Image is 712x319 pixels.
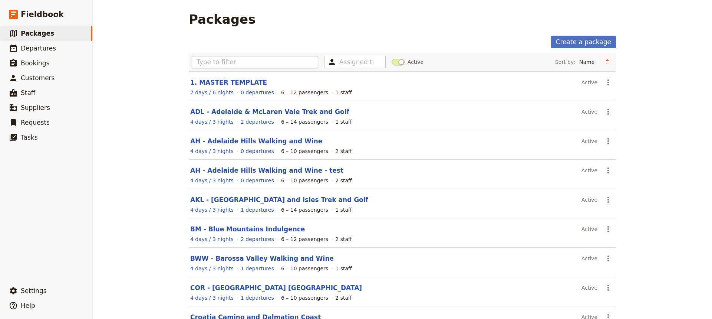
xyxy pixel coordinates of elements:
[241,294,274,302] a: View the departures for this package
[339,58,373,66] input: Assigned to
[190,266,234,271] span: 4 days / 3 nights
[21,104,50,111] span: Suppliers
[335,294,352,302] div: 2 staff
[21,30,54,37] span: Packages
[581,281,597,294] div: Active
[190,89,234,95] span: 7 days / 6 nights
[581,164,597,177] div: Active
[581,252,597,265] div: Active
[408,58,423,66] span: Active
[602,281,614,294] button: Actions
[190,148,234,154] span: 4 days / 3 nights
[190,225,305,233] a: BM - Blue Mountains Indulgence
[190,255,334,262] a: BWW - Barossa Valley Walking and Wine
[190,137,322,145] a: AH - Adelaide Hills Walking and Wine
[190,207,234,213] span: 4 days / 3 nights
[190,235,234,243] a: View the itinerary for this package
[21,302,35,309] span: Help
[21,9,64,20] span: Fieldbook
[189,12,256,27] h1: Packages
[335,206,352,214] div: 1 staff
[576,56,602,68] select: Sort by:
[241,206,274,214] a: View the departures for this package
[281,294,328,302] div: 6 – 10 passengers
[241,89,274,96] a: View the departures for this package
[581,76,597,89] div: Active
[581,193,597,206] div: Active
[190,178,234,183] span: 4 days / 3 nights
[190,177,234,184] a: View the itinerary for this package
[602,76,614,89] button: Actions
[241,177,274,184] a: View the departures for this package
[335,118,352,126] div: 1 staff
[551,36,616,48] a: Create a package
[281,89,328,96] div: 6 – 12 passengers
[21,59,49,67] span: Bookings
[602,105,614,118] button: Actions
[281,147,328,155] div: 6 – 10 passengers
[190,119,234,125] span: 4 days / 3 nights
[190,167,343,174] a: AH - Adelaide Hills Walking and Wine - test
[190,284,362,292] a: COR - [GEOGRAPHIC_DATA] [GEOGRAPHIC_DATA]
[190,79,267,86] a: 1. MASTER TEMPLATE
[241,118,274,126] a: View the departures for this package
[602,252,614,265] button: Actions
[21,134,38,141] span: Tasks
[190,196,368,204] a: AKL - [GEOGRAPHIC_DATA] and Isles Trek and Golf
[281,206,328,214] div: 6 – 14 passengers
[21,287,47,294] span: Settings
[281,118,328,126] div: 6 – 14 passengers
[602,193,614,206] button: Actions
[581,135,597,147] div: Active
[281,265,328,272] div: 6 – 10 passengers
[602,164,614,177] button: Actions
[555,58,575,66] span: Sort by:
[190,108,349,115] a: ADL - Adelaide & McLaren Vale Trek and Golf
[281,235,328,243] div: 6 – 12 passengers
[602,56,613,68] button: Change sort direction
[335,177,352,184] div: 2 staff
[21,45,56,52] span: Departures
[190,206,234,214] a: View the itinerary for this package
[335,147,352,155] div: 2 staff
[602,223,614,235] button: Actions
[241,235,274,243] a: View the departures for this package
[581,223,597,235] div: Active
[335,265,352,272] div: 1 staff
[241,147,274,155] a: View the departures for this package
[190,236,234,242] span: 4 days / 3 nights
[335,89,352,96] div: 1 staff
[241,265,274,272] a: View the departures for this package
[190,294,234,302] a: View the itinerary for this package
[21,89,36,97] span: Staff
[192,56,318,68] input: Type to filter
[190,265,234,272] a: View the itinerary for this package
[190,295,234,301] span: 4 days / 3 nights
[335,235,352,243] div: 2 staff
[581,105,597,118] div: Active
[21,74,55,82] span: Customers
[21,119,50,126] span: Requests
[190,89,234,96] a: View the itinerary for this package
[190,118,234,126] a: View the itinerary for this package
[602,135,614,147] button: Actions
[281,177,328,184] div: 6 – 10 passengers
[190,147,234,155] a: View the itinerary for this package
